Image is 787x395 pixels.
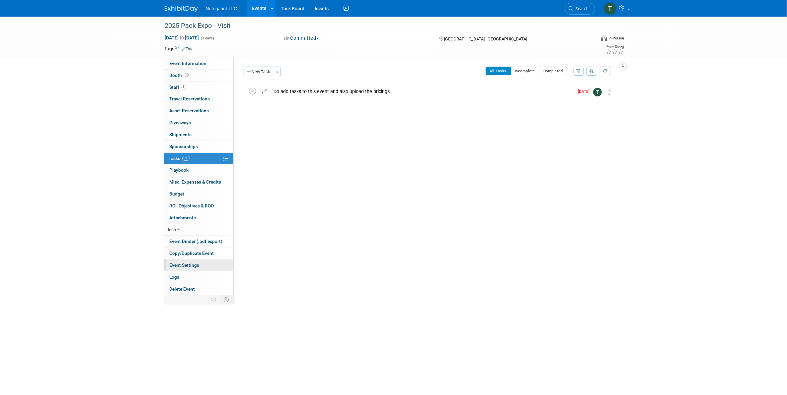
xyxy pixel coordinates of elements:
[601,35,607,41] img: Format-Inperson.png
[271,86,574,97] div: Do add tasks to this event and also upload the pricings.
[165,6,198,12] img: ExhibitDay
[170,239,223,244] span: Event Binder (.pdf export)
[184,73,190,78] span: Booth not reserved yet
[578,89,593,94] span: [DATE]
[170,179,221,185] span: Misc. Expenses & Credits
[170,120,191,125] span: Giveaways
[164,117,233,129] a: Giveaways
[164,70,233,81] a: Booth
[164,271,233,283] a: Logs
[170,61,207,66] span: Event Information
[164,259,233,271] a: Event Settings
[170,215,196,220] span: Attachments
[208,295,220,304] td: Personalize Event Tab Strip
[164,129,233,141] a: Shipments
[170,144,198,149] span: Sponsorships
[170,73,190,78] span: Booth
[170,85,186,90] span: Staff
[574,6,589,11] span: Search
[282,35,321,42] button: Committed
[163,20,585,32] div: 2025 Pack Expo - Visit
[164,200,233,212] a: ROI, Objectives & ROO
[164,105,233,117] a: Asset Reservations
[200,36,214,40] span: (3 days)
[164,283,233,295] a: Delete Event
[170,203,214,208] span: ROI, Objectives & ROO
[170,262,199,268] span: Event Settings
[244,67,274,77] button: New Task
[170,251,214,256] span: Copy/Duplicate Event
[259,88,271,94] a: edit
[179,35,185,40] span: to
[600,67,611,75] a: Refresh
[606,45,624,49] div: Event Rating
[170,274,180,280] span: Logs
[165,35,199,41] span: [DATE] [DATE]
[164,153,233,164] a: Tasks0%
[164,164,233,176] a: Playbook
[164,93,233,105] a: Travel Reservations
[206,6,237,11] span: Nutrigaard LLC
[593,88,602,96] img: Tony DePrado
[182,47,193,51] a: Edit
[608,89,611,95] i: Move task
[164,224,233,236] a: less
[220,295,233,304] td: Toggle Event Tabs
[181,85,186,89] span: 1
[539,67,567,75] button: Completed
[556,34,624,44] div: Event Format
[164,212,233,224] a: Attachments
[170,191,185,197] span: Budget
[170,96,210,101] span: Travel Reservations
[604,2,616,15] img: Tony DePrado
[182,156,190,161] span: 0%
[170,286,195,292] span: Delete Event
[170,132,192,137] span: Shipments
[170,108,209,113] span: Asset Reservations
[511,67,539,75] button: Incomplete
[165,45,193,52] td: Tags
[164,176,233,188] a: Misc. Expenses & Credits
[486,67,511,75] button: All Tasks
[164,141,233,152] a: Sponsorships
[169,156,190,161] span: Tasks
[164,58,233,69] a: Event Information
[164,248,233,259] a: Copy/Duplicate Event
[164,236,233,247] a: Event Binder (.pdf export)
[164,82,233,93] a: Staff1
[565,3,595,15] a: Search
[608,36,624,41] div: In-Person
[444,36,527,41] span: [GEOGRAPHIC_DATA], [GEOGRAPHIC_DATA]
[170,167,189,173] span: Playbook
[168,227,176,232] span: less
[164,188,233,200] a: Budget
